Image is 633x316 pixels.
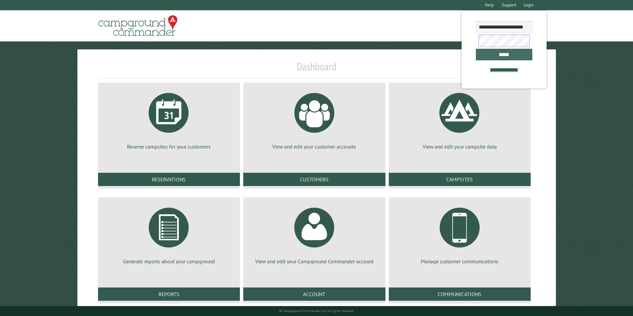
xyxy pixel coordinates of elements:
a: Generate reports about your campground [106,203,232,265]
a: Reservations [98,173,240,186]
p: Manage customer communications [397,258,523,265]
a: Reserve campsites for your customers [106,88,232,150]
a: Campsites [389,173,531,186]
p: View and edit your campsite data [397,143,523,150]
a: Communications [389,287,531,301]
h1: Dashboard [96,60,537,78]
a: Manage customer communications [397,203,523,265]
a: View and edit your customer accounts [251,88,377,150]
a: Account [243,287,385,301]
a: View and edit your Campground Commander account [251,203,377,265]
a: Reports [98,287,240,301]
p: Generate reports about your campground [106,258,232,265]
p: View and edit your Campground Commander account [251,258,377,265]
small: © Campground Commander LLC. All rights reserved. [279,309,354,313]
a: View and edit your campsite data [397,88,523,150]
img: Campground Commander [96,13,179,39]
p: Reserve campsites for your customers [106,143,232,150]
p: View and edit your customer accounts [251,143,377,150]
a: Customers [243,173,385,186]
